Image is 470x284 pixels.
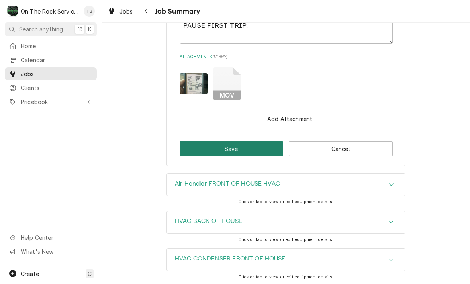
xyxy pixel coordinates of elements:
span: C [88,270,92,278]
button: MOV [213,67,241,100]
img: dL4q2WKTU2dnZqL0ZoDh [180,73,208,94]
a: Clients [5,81,97,94]
label: Attachments [180,54,393,60]
a: Jobs [5,67,97,80]
div: On The Rock Services's Avatar [7,6,18,17]
a: Go to Pricebook [5,95,97,108]
span: Search anything [19,25,63,33]
span: Help Center [21,233,92,242]
div: Attachments [180,54,393,125]
button: Accordion Details Expand Trigger [167,211,405,233]
div: Button Group [180,141,393,156]
div: O [7,6,18,17]
a: Jobs [104,5,136,18]
div: HVAC CONDENSER FRONT OF HOUSE [166,248,405,271]
span: Create [21,270,39,277]
a: Calendar [5,53,97,67]
div: Todd Brady's Avatar [84,6,95,17]
span: ( if any ) [212,55,227,59]
span: ⌘ [77,25,82,33]
span: Clients [21,84,93,92]
span: Home [21,42,93,50]
button: Accordion Details Expand Trigger [167,249,405,271]
div: Accordion Header [167,174,405,196]
h3: Air Handler FRONT OF HOUSE HVAC [175,180,280,188]
div: Accordion Header [167,249,405,271]
a: Go to Help Center [5,231,97,244]
h3: HVAC CONDENSER FRONT OF HOUSE [175,255,286,262]
h3: HVAC BACK OF HOUSE [175,217,242,225]
span: K [88,25,92,33]
span: Click or tap to view or edit equipment details. [238,274,334,280]
div: TB [84,6,95,17]
span: Job Summary [153,6,200,17]
button: Save [180,141,284,156]
div: On The Rock Services [21,7,79,16]
a: Home [5,39,97,53]
span: Click or tap to view or edit equipment details. [238,237,334,242]
span: Jobs [21,70,93,78]
button: Navigate back [140,5,153,18]
div: HVAC BACK OF HOUSE [166,211,405,234]
div: Accordion Header [167,211,405,233]
textarea: CORRECT TIME IN SERVICE NOTES, FORGOT TO PUT IN PAUSE FIRST TRIP. [180,8,393,44]
span: Jobs [119,7,133,16]
button: Cancel [289,141,393,156]
div: Button Group Row [180,141,393,156]
div: Air Handler FRONT OF HOUSE HVAC [166,173,405,196]
button: Accordion Details Expand Trigger [167,174,405,196]
span: Click or tap to view or edit equipment details. [238,199,334,204]
button: Search anything⌘K [5,22,97,36]
span: What's New [21,247,92,256]
a: Go to What's New [5,245,97,258]
span: Calendar [21,56,93,64]
span: Pricebook [21,98,81,106]
button: Add Attachment [258,114,314,125]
